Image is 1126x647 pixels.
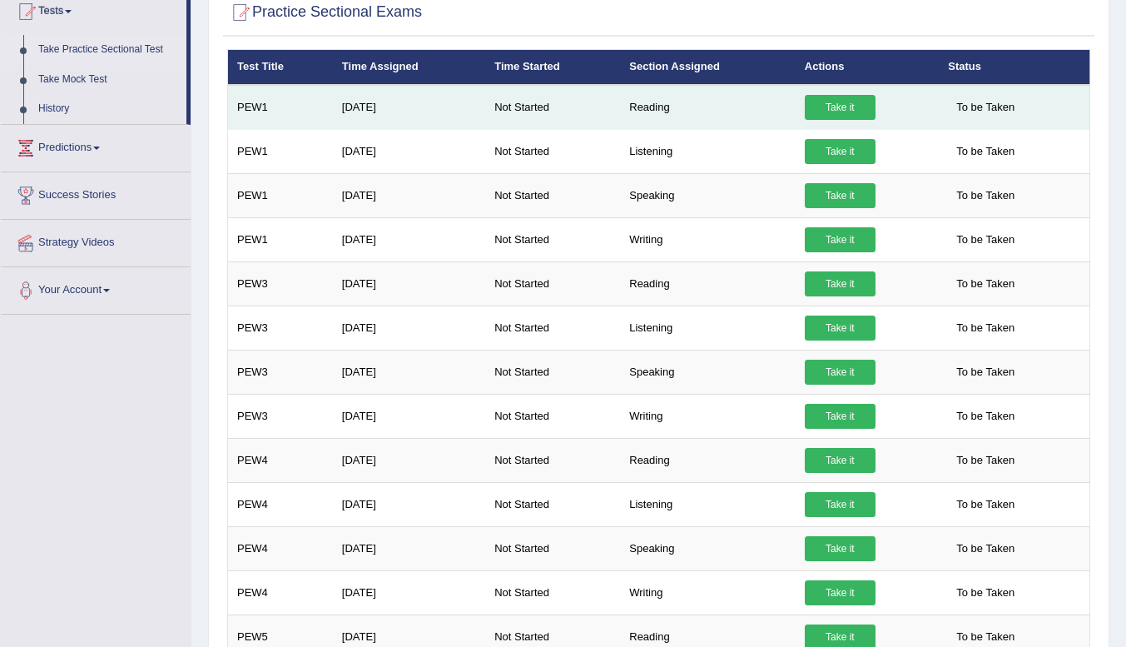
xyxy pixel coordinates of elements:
td: PEW1 [228,129,333,173]
td: Reading [620,438,796,482]
a: Strategy Videos [1,220,191,261]
td: Not Started [485,261,620,306]
td: [DATE] [333,570,485,615]
td: Writing [620,394,796,438]
a: Take it [805,492,876,517]
a: Take it [805,271,876,296]
td: [DATE] [333,217,485,261]
td: [DATE] [333,129,485,173]
td: Not Started [485,217,620,261]
th: Test Title [228,50,333,85]
td: [DATE] [333,173,485,217]
a: Take it [805,139,876,164]
span: To be Taken [948,95,1023,120]
td: Not Started [485,306,620,350]
td: Not Started [485,173,620,217]
th: Section Assigned [620,50,796,85]
td: Writing [620,570,796,615]
span: To be Taken [948,448,1023,473]
td: Not Started [485,438,620,482]
td: [DATE] [333,85,485,130]
td: Not Started [485,394,620,438]
td: PEW1 [228,217,333,261]
span: To be Taken [948,404,1023,429]
td: Not Started [485,129,620,173]
td: [DATE] [333,526,485,570]
a: Success Stories [1,172,191,214]
span: To be Taken [948,271,1023,296]
td: PEW3 [228,350,333,394]
td: PEW3 [228,394,333,438]
span: To be Taken [948,227,1023,252]
td: Not Started [485,85,620,130]
span: To be Taken [948,492,1023,517]
a: Take it [805,316,876,341]
th: Actions [796,50,939,85]
a: Predictions [1,125,191,167]
td: PEW3 [228,261,333,306]
td: PEW4 [228,482,333,526]
span: To be Taken [948,183,1023,208]
td: Not Started [485,350,620,394]
td: PEW3 [228,306,333,350]
td: Speaking [620,173,796,217]
span: To be Taken [948,580,1023,605]
td: Listening [620,482,796,526]
a: Take Practice Sectional Test [31,35,186,65]
td: [DATE] [333,482,485,526]
a: History [31,94,186,124]
th: Time Started [485,50,620,85]
a: Take it [805,360,876,385]
td: PEW4 [228,438,333,482]
span: To be Taken [948,536,1023,561]
a: Take it [805,95,876,120]
a: Take it [805,404,876,429]
td: [DATE] [333,261,485,306]
th: Status [939,50,1089,85]
td: Not Started [485,526,620,570]
td: Speaking [620,526,796,570]
th: Time Assigned [333,50,485,85]
td: Listening [620,129,796,173]
a: Your Account [1,267,191,309]
td: PEW1 [228,85,333,130]
td: [DATE] [333,438,485,482]
td: [DATE] [333,394,485,438]
span: To be Taken [948,316,1023,341]
a: Take Mock Test [31,65,186,95]
td: Listening [620,306,796,350]
td: Reading [620,261,796,306]
a: Take it [805,183,876,208]
td: Writing [620,217,796,261]
a: Take it [805,536,876,561]
span: To be Taken [948,139,1023,164]
a: Take it [805,227,876,252]
td: [DATE] [333,306,485,350]
a: Take it [805,580,876,605]
td: Not Started [485,482,620,526]
td: PEW1 [228,173,333,217]
td: Reading [620,85,796,130]
span: To be Taken [948,360,1023,385]
a: Take it [805,448,876,473]
td: [DATE] [333,350,485,394]
td: PEW4 [228,526,333,570]
td: Not Started [485,570,620,615]
td: PEW4 [228,570,333,615]
td: Speaking [620,350,796,394]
